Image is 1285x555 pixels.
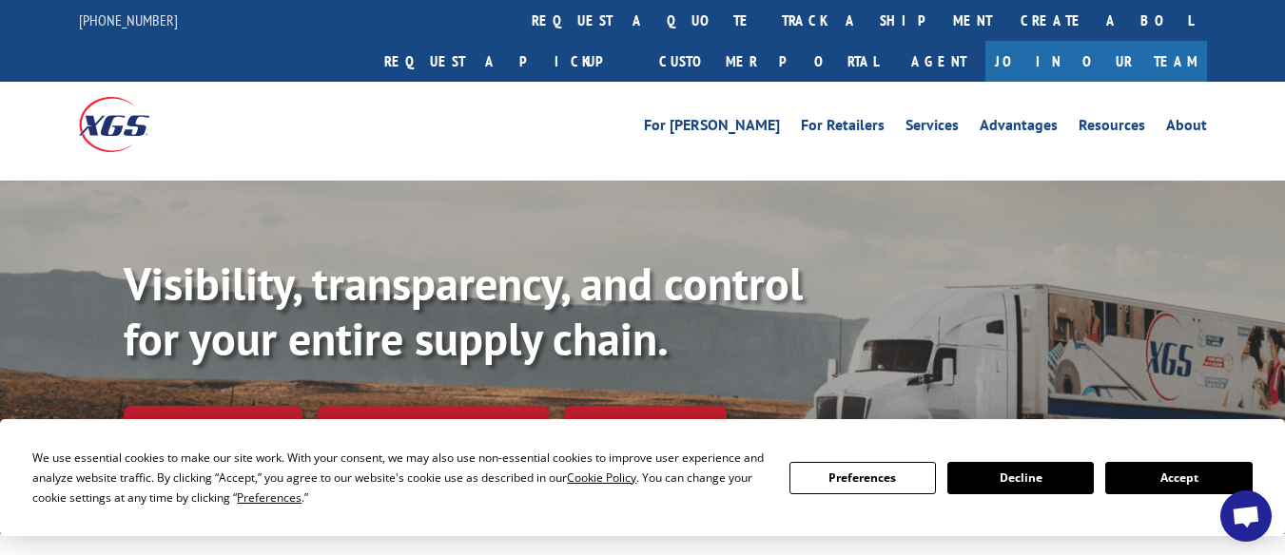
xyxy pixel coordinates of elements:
button: Decline [947,462,1094,494]
a: Calculate transit time [318,406,549,447]
a: Track shipment [124,406,302,446]
a: About [1166,118,1207,139]
span: Preferences [237,489,302,506]
b: Visibility, transparency, and control for your entire supply chain. [124,254,803,368]
div: We use essential cookies to make our site work. With your consent, we may also use non-essential ... [32,448,766,507]
a: Customer Portal [645,41,892,82]
a: For [PERSON_NAME] [644,118,780,139]
button: Preferences [789,462,936,494]
a: For Retailers [801,118,885,139]
a: Agent [892,41,985,82]
a: Request a pickup [370,41,645,82]
a: Open chat [1220,490,1272,542]
a: Advantages [980,118,1058,139]
a: Resources [1079,118,1145,139]
a: XGS ASSISTANT [564,406,727,447]
a: Services [905,118,959,139]
a: Join Our Team [985,41,1207,82]
a: [PHONE_NUMBER] [79,10,178,29]
button: Accept [1105,462,1252,494]
span: Cookie Policy [567,469,636,486]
